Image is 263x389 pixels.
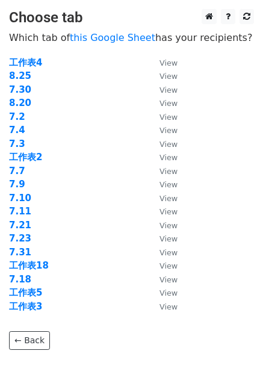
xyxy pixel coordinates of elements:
a: 7.23 [9,233,31,244]
a: 7.4 [9,125,25,135]
a: 7.30 [9,84,31,95]
small: View [159,261,178,270]
a: View [147,166,178,176]
a: ← Back [9,331,50,350]
a: View [147,111,178,122]
small: View [159,194,178,203]
a: 7.21 [9,220,31,231]
a: 7.7 [9,166,25,176]
a: View [147,260,178,271]
a: 工作表18 [9,260,49,271]
small: View [159,221,178,230]
small: View [159,72,178,81]
a: 7.31 [9,247,31,258]
a: View [147,125,178,135]
a: View [147,152,178,163]
h3: Choose tab [9,9,254,26]
a: View [147,179,178,190]
a: View [147,206,178,217]
a: View [147,301,178,312]
small: View [159,275,178,284]
a: 工作表5 [9,287,42,298]
a: 工作表4 [9,57,42,68]
a: View [147,193,178,204]
a: this Google Sheet [70,32,155,43]
a: 7.18 [9,274,31,285]
a: View [147,138,178,149]
a: View [147,57,178,68]
a: View [147,247,178,258]
p: Which tab of has your recipients? [9,31,254,44]
small: View [159,126,178,135]
a: 8.25 [9,70,31,81]
small: View [159,234,178,243]
small: View [159,248,178,257]
a: 7.11 [9,206,31,217]
a: View [147,274,178,285]
small: View [159,302,178,311]
small: View [159,180,178,189]
a: View [147,84,178,95]
small: View [159,99,178,108]
a: View [147,220,178,231]
small: View [159,288,178,297]
small: View [159,153,178,162]
a: View [147,70,178,81]
a: View [147,287,178,298]
a: 7.2 [9,111,25,122]
a: 7.3 [9,138,25,149]
a: 8.20 [9,98,31,108]
small: View [159,113,178,122]
a: 工作表3 [9,301,42,312]
small: View [159,58,178,67]
small: View [159,167,178,176]
a: View [147,98,178,108]
a: View [147,233,178,244]
a: 7.9 [9,179,25,190]
small: View [159,86,178,95]
small: View [159,140,178,149]
small: View [159,207,178,216]
a: 7.10 [9,193,31,204]
a: 工作表2 [9,152,42,163]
